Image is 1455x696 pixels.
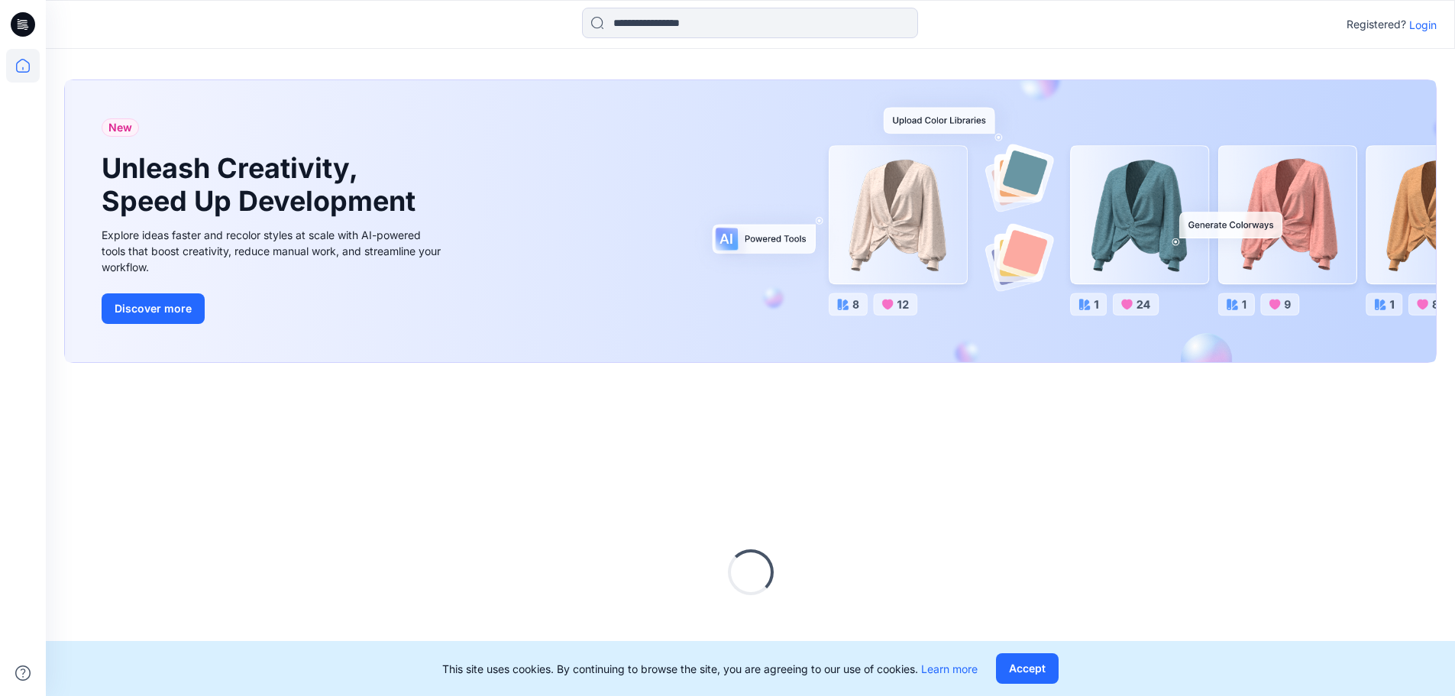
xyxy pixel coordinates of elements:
p: Registered? [1347,15,1406,34]
button: Accept [996,653,1059,684]
a: Learn more [921,662,978,675]
a: Discover more [102,293,445,324]
div: Explore ideas faster and recolor styles at scale with AI-powered tools that boost creativity, red... [102,227,445,275]
p: This site uses cookies. By continuing to browse the site, you are agreeing to our use of cookies. [442,661,978,677]
button: Discover more [102,293,205,324]
span: New [108,118,132,137]
p: Login [1409,17,1437,33]
h1: Unleash Creativity, Speed Up Development [102,152,422,218]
